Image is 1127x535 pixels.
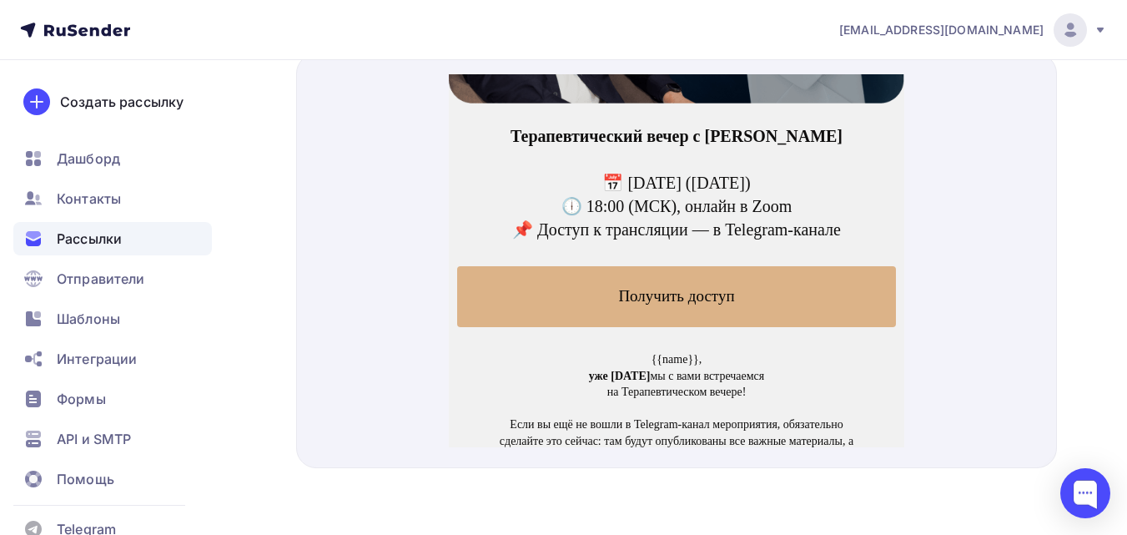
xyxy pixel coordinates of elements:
[23,120,432,144] p: 🕕 18:00 (МСК), онлайн в Zoom
[60,92,184,112] div: Создать рассылку
[50,205,405,239] p: Получить доступ
[57,309,120,329] span: Шаблоны
[50,277,405,294] p: {{name}},
[13,382,212,416] a: Формы
[140,295,202,308] strong: уже [DATE]
[13,182,212,215] a: Контакты
[62,53,394,71] strong: Терапевтический вечер с [PERSON_NAME]
[50,342,405,407] p: Если вы ещё не вошли в Telegram-канал мероприятия, обязательно сделайте это сейчас: там будут опу...
[839,22,1044,38] span: [EMAIL_ADDRESS][DOMAIN_NAME]
[57,429,131,449] span: API и SMTP
[57,269,145,289] span: Отправители
[57,469,114,489] span: Помощь
[13,142,212,175] a: Дашборд
[57,389,106,409] span: Формы
[57,149,120,169] span: Дашборд
[57,189,121,209] span: Контакты
[57,229,122,249] span: Рассылки
[50,294,405,326] p: мы с вами встречаемся на Терапевтическом вечере!
[13,262,212,295] a: Отправители
[23,97,432,120] p: 📅 [DATE] ([DATE])
[839,13,1107,47] a: [EMAIL_ADDRESS][DOMAIN_NAME]
[13,222,212,255] a: Рассылки
[23,144,432,167] p: 📌 Доступ к трансляции — в Telegram-канале
[13,302,212,336] a: Шаблоны
[8,192,447,253] a: Получить доступ
[57,349,137,369] span: Интеграции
